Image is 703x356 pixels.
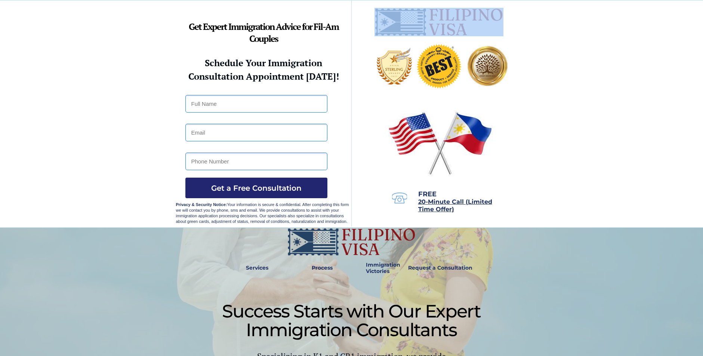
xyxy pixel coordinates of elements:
span: Your information is secure & confidential. After completing this form we will contact you by phon... [176,202,349,224]
strong: Process [312,264,333,271]
strong: Services [246,264,268,271]
strong: Consultation Appointment [DATE]! [188,70,339,82]
a: Services [241,260,274,277]
input: Email [185,124,327,141]
strong: Privacy & Security Notice: [176,202,227,207]
input: Full Name [185,95,327,113]
a: Immigration Victories [363,260,388,277]
span: FREE [418,190,437,198]
button: Get a Free Consultation [185,178,327,198]
input: Phone Number [185,153,327,170]
strong: Request a Consultation [408,264,472,271]
strong: Get Expert Immigration Advice for Fil-Am Couples [189,21,339,44]
a: Process [308,260,336,277]
span: Get a Free Consultation [185,184,327,193]
strong: Schedule Your Immigration [205,57,322,69]
span: Success Starts with Our Expert Immigration Consultants [222,300,481,341]
span: 20-Minute Call (Limited Time Offer) [418,198,492,213]
a: 20-Minute Call (Limited Time Offer) [418,199,492,212]
a: Request a Consultation [405,260,476,277]
strong: Immigration Victories [366,261,400,274]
